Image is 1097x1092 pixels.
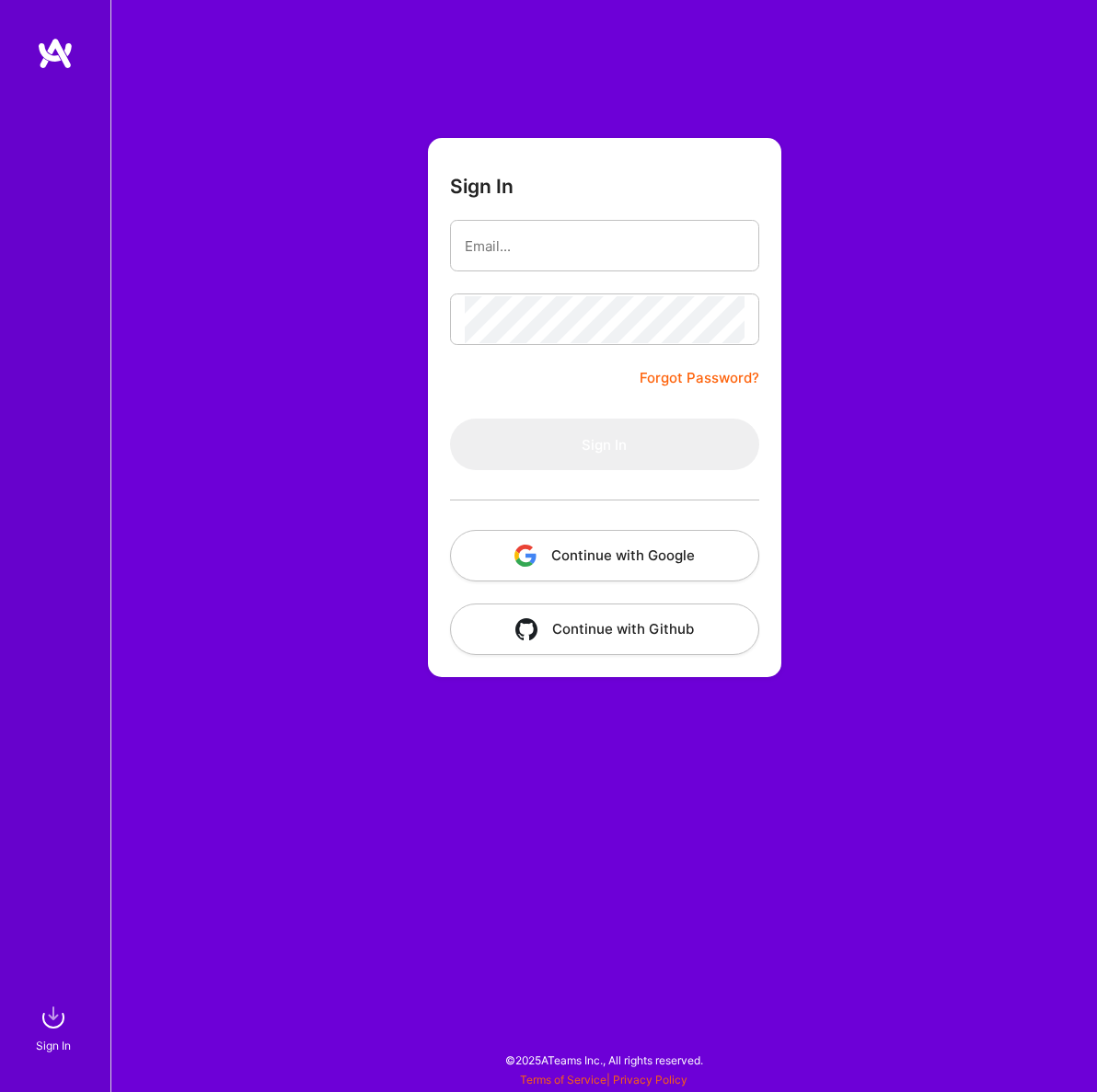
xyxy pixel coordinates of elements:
span: | [520,1073,687,1086]
input: Email... [465,223,745,270]
button: Continue with Google [450,530,759,581]
a: Terms of Service [520,1073,606,1086]
button: Continue with Github [450,603,759,655]
h3: Sign In [450,175,514,198]
img: icon [514,545,537,567]
div: © 2025 ATeams Inc., All rights reserved. [110,1037,1097,1083]
img: icon [515,618,537,640]
a: Privacy Policy [613,1073,687,1086]
a: Forgot Password? [640,367,759,389]
a: sign inSign In [39,999,72,1055]
div: Sign In [36,1036,71,1055]
img: logo [37,37,74,70]
button: Sign In [450,419,759,470]
img: sign in [35,999,72,1036]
